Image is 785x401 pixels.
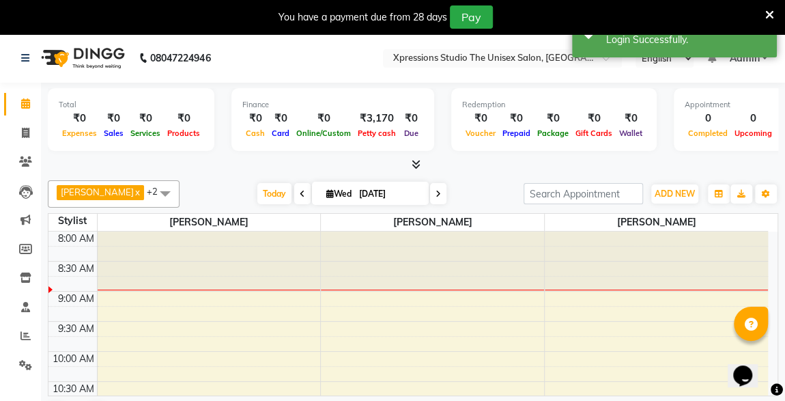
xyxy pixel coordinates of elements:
[100,128,127,138] span: Sales
[401,128,422,138] span: Due
[150,39,210,77] b: 08047224946
[534,111,572,126] div: ₹0
[462,99,646,111] div: Redemption
[293,111,354,126] div: ₹0
[728,346,771,387] iframe: chat widget
[98,214,321,231] span: [PERSON_NAME]
[55,262,97,276] div: 8:30 AM
[655,189,695,199] span: ADD NEW
[450,5,493,29] button: Pay
[55,322,97,336] div: 9:30 AM
[100,111,127,126] div: ₹0
[572,128,616,138] span: Gift Cards
[323,189,355,199] span: Wed
[731,128,775,138] span: Upcoming
[499,111,534,126] div: ₹0
[35,39,128,77] img: logo
[55,292,97,306] div: 9:00 AM
[606,33,767,47] div: Login Successfully.
[572,111,616,126] div: ₹0
[50,382,97,396] div: 10:30 AM
[164,111,203,126] div: ₹0
[729,51,759,66] span: Admin
[127,128,164,138] span: Services
[268,128,293,138] span: Card
[462,128,499,138] span: Voucher
[534,128,572,138] span: Package
[731,111,775,126] div: 0
[545,214,768,231] span: [PERSON_NAME]
[462,111,499,126] div: ₹0
[616,128,646,138] span: Wallet
[59,111,100,126] div: ₹0
[616,111,646,126] div: ₹0
[134,186,140,197] a: x
[59,128,100,138] span: Expenses
[164,128,203,138] span: Products
[48,214,97,228] div: Stylist
[354,128,399,138] span: Petty cash
[59,99,203,111] div: Total
[651,184,698,204] button: ADD NEW
[321,214,544,231] span: [PERSON_NAME]
[61,186,134,197] span: [PERSON_NAME]
[355,184,423,204] input: 2025-09-03
[685,111,731,126] div: 0
[55,232,97,246] div: 8:00 AM
[50,352,97,366] div: 10:00 AM
[268,111,293,126] div: ₹0
[499,128,534,138] span: Prepaid
[127,111,164,126] div: ₹0
[257,183,291,204] span: Today
[279,10,447,25] div: You have a payment due from 28 days
[524,183,643,204] input: Search Appointment
[354,111,399,126] div: ₹3,170
[242,128,268,138] span: Cash
[242,111,268,126] div: ₹0
[399,111,423,126] div: ₹0
[147,186,168,197] span: +2
[242,99,423,111] div: Finance
[293,128,354,138] span: Online/Custom
[685,128,731,138] span: Completed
